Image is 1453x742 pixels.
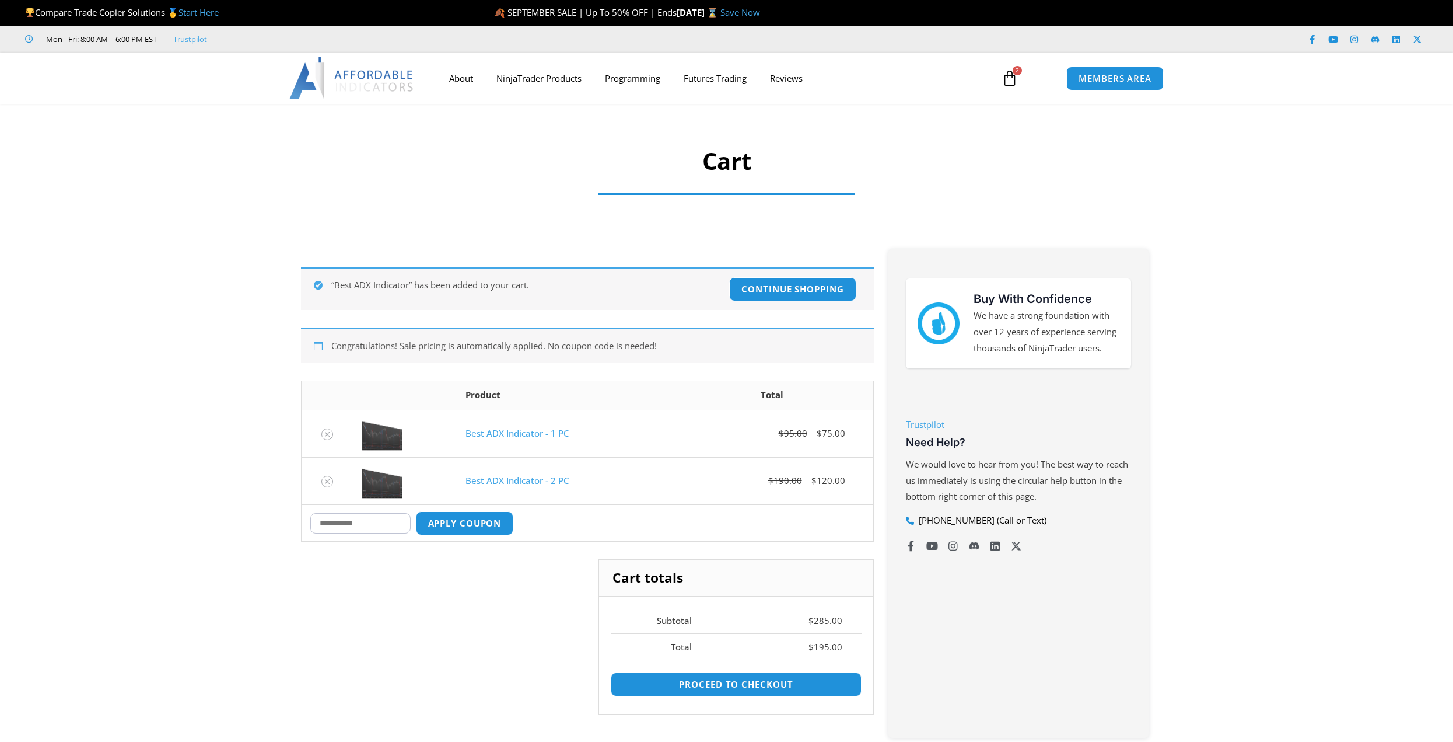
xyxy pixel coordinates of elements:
a: Start Here [178,6,219,18]
span: [PHONE_NUMBER] (Call or Text) [916,513,1046,529]
a: NinjaTrader Products [485,65,593,92]
th: Subtotal [611,608,711,634]
strong: [DATE] ⌛ [677,6,720,18]
a: 2 [984,61,1035,95]
a: Reviews [758,65,814,92]
a: Trustpilot [906,419,944,430]
a: Best ADX Indicator - 2 PC [465,475,569,486]
div: Congratulations! Sale pricing is automatically applied. No coupon code is needed! [301,328,874,363]
th: Total [671,381,873,410]
button: Apply coupon [416,511,514,535]
span: MEMBERS AREA [1079,74,1151,83]
span: $ [808,641,814,653]
a: Remove Best ADX Indicator - 2 PC from cart [321,476,333,487]
img: BestADX | Affordable Indicators – NinjaTrader [362,416,402,451]
a: Programming [593,65,672,92]
bdi: 190.00 [768,475,802,486]
span: 2 [1013,66,1022,75]
a: Futures Trading [672,65,758,92]
a: Trustpilot [173,32,207,46]
bdi: 285.00 [808,615,842,626]
span: Mon - Fri: 8:00 AM – 6:00 PM EST [43,32,157,46]
div: “Best ADX Indicator” has been added to your cart. [301,267,874,310]
img: BestADX | Affordable Indicators – NinjaTrader [362,464,402,498]
span: $ [779,427,784,439]
h3: Buy With Confidence [974,290,1119,308]
span: Compare Trade Copier Solutions 🥇 [25,6,219,18]
a: Save Now [720,6,760,18]
span: We would love to hear from you! The best way to reach us immediately is using the circular help b... [906,458,1128,503]
a: Best ADX Indicator - 1 PC [465,427,569,439]
span: $ [811,475,817,486]
h1: Cart [587,145,867,177]
bdi: 95.00 [779,427,807,439]
th: Product [457,381,671,410]
th: Total [611,633,711,660]
span: 🍂 SEPTEMBER SALE | Up To 50% OFF | Ends [494,6,677,18]
bdi: 75.00 [817,427,845,439]
span: $ [817,427,822,439]
img: 🏆 [26,8,34,17]
a: Proceed to checkout [611,673,861,696]
h2: Cart totals [599,560,873,596]
img: mark thumbs good 43913 | Affordable Indicators – NinjaTrader [918,302,960,344]
p: We have a strong foundation with over 12 years of experience serving thousands of NinjaTrader users. [974,308,1119,357]
a: Remove Best ADX Indicator - 1 PC from cart [321,429,333,440]
a: Continue shopping [729,277,856,301]
bdi: 120.00 [811,475,845,486]
img: LogoAI | Affordable Indicators – NinjaTrader [289,57,415,99]
nav: Menu [437,65,988,92]
bdi: 195.00 [808,641,842,653]
span: $ [768,475,773,486]
span: $ [808,615,814,626]
a: MEMBERS AREA [1066,67,1164,90]
h3: Need Help? [906,436,1131,449]
a: About [437,65,485,92]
